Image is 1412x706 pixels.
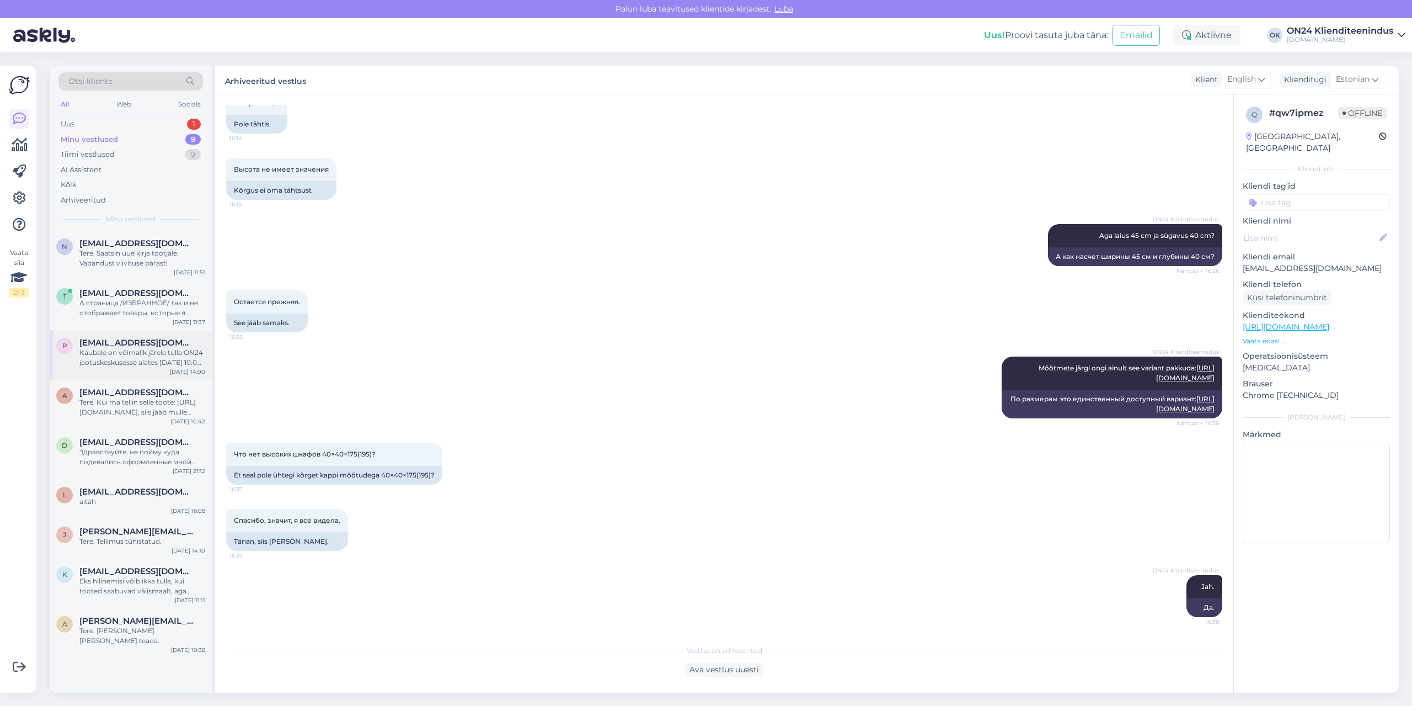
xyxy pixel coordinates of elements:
[62,391,67,400] span: a
[1287,35,1393,44] div: [DOMAIN_NAME]
[79,566,194,576] span: kahest22@hotmail.com
[1227,73,1256,86] span: English
[1191,74,1218,86] div: Klient
[1269,107,1338,120] div: # qw7ipmez
[187,119,201,130] div: 1
[234,450,376,458] span: Что нет высоких шкафов 40×40×175(195)?
[1048,247,1222,266] div: А как насчет ширины 45 см и глубины 40 см?
[61,179,77,190] div: Kõik
[229,134,271,142] span: 16:14
[171,507,205,515] div: [DATE] 16:08
[1173,25,1240,45] div: Aktiivne
[79,497,205,507] div: aitäh
[173,467,205,475] div: [DATE] 21:12
[1186,598,1222,617] div: Да.
[229,333,271,341] span: 16:35
[1178,618,1219,626] span: 16:38
[1153,348,1219,356] span: ON24 Klienditeenindus
[62,570,67,578] span: k
[1251,110,1257,119] span: q
[234,298,300,306] span: Остается прежняя.
[1267,28,1282,43] div: OK
[61,149,115,160] div: Tiimi vestlused
[1243,181,1390,192] p: Kliendi tag'id
[1243,164,1390,174] div: Kliendi info
[229,551,271,560] span: 16:37
[226,115,287,134] div: Pole tähtis
[1243,378,1390,390] p: Brauser
[106,214,156,224] span: Minu vestlused
[1176,419,1219,427] span: Nähtud ✓ 16:36
[1243,279,1390,290] p: Kliendi telefon
[1243,322,1329,332] a: [URL][DOMAIN_NAME]
[79,338,194,348] span: punasveta@gmail.com
[176,97,203,112] div: Socials
[185,149,201,160] div: 0
[984,29,1108,42] div: Proovi tasuta juba täna:
[1280,74,1327,86] div: Klienditugi
[61,164,101,176] div: AI Assistent
[58,97,71,112] div: All
[226,466,442,485] div: Et seal pole ühtegi kõrget kappi mõõtudega 40×40×175(195)?
[1153,566,1219,575] span: ON24 Klienditeenindus
[63,292,67,300] span: t
[79,387,194,397] span: anneabiline@gmail.com
[62,242,67,251] span: n
[1287,26,1393,35] div: ON24 Klienditeenindus
[9,248,29,298] div: Vaata siia
[1153,215,1219,224] span: ON24 Klienditeenindus
[79,238,194,248] span: nele.mandla@gmail.com
[1039,364,1215,382] span: Mõõtmete järgi ongi ainult see variant pakkuda:
[79,437,194,447] span: dimas1524@yandex.ru
[229,200,271,209] span: 16:15
[171,646,205,654] div: [DATE] 10:38
[173,318,205,326] div: [DATE] 11:37
[185,134,201,145] div: 9
[170,417,205,426] div: [DATE] 10:42
[1243,310,1390,321] p: Klienditeekond
[1243,336,1390,346] p: Vaata edasi ...
[1099,231,1215,240] span: Aga laius 45 cm ja sügavus 40 cm?
[79,447,205,467] div: Здравствуйте, не пойму куда подевались оформленные мной заказы. Один вроде должны привезти завтра...
[79,397,205,417] div: Tere. Kui ma tellin selle toote: [URL][DOMAIN_NAME], siis jääb mulle segaseks, mille ma täpselt s...
[79,487,194,497] span: liiamichelson@hotmail.com
[170,368,205,376] div: [DATE] 14:00
[225,72,306,87] label: Arhiveeritud vestlus
[1243,429,1390,440] p: Märkmed
[1287,26,1405,44] a: ON24 Klienditeenindus[DOMAIN_NAME]
[62,342,67,350] span: p
[226,532,348,551] div: Tänan, siis [PERSON_NAME].
[114,97,133,112] div: Web
[62,620,67,628] span: a
[79,298,205,318] div: А страница /ИЗБРАННОЕ/ так и не отображает товары, которые я отмечаю.
[79,626,205,646] div: Tere. [PERSON_NAME] [PERSON_NAME] teada.
[79,527,194,537] span: jana@rethink.ee
[62,441,67,449] span: d
[685,662,763,677] div: Ava vestlus uuesti
[687,646,762,656] span: Vestlus on arhiveeritud
[1243,232,1377,244] input: Lisa nimi
[1243,194,1390,211] input: Lisa tag
[771,4,796,14] span: Luba
[63,491,67,499] span: l
[79,616,194,626] span: anna.kotovits@gmail.com
[226,181,336,200] div: Kõrgus ei oma tähtsust
[61,195,106,206] div: Arhiveeritud
[1243,251,1390,263] p: Kliendi email
[79,537,205,546] div: Tere. Tellimus tühistatud.
[174,268,205,277] div: [DATE] 11:51
[79,576,205,596] div: Eks hilinemisi võib ikka tulla, kui tooted saabuvad välismaalt, aga üldjuhul selle tootjaga pigem...
[1243,412,1390,422] div: [PERSON_NAME]
[79,288,194,298] span: trulling@mail.ru
[1243,390,1390,401] p: Chrome [TECHNICAL_ID]
[984,30,1005,40] b: Uus!
[175,596,205,604] div: [DATE] 11:11
[1246,131,1379,154] div: [GEOGRAPHIC_DATA], [GEOGRAPHIC_DATA]
[9,288,29,298] div: 2 / 3
[1338,107,1387,119] span: Offline
[1243,351,1390,362] p: Operatsioonisüsteem
[1113,25,1160,46] button: Emailid
[9,75,30,95] img: Askly Logo
[1243,215,1390,227] p: Kliendi nimi
[226,314,308,332] div: See jääb samaks.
